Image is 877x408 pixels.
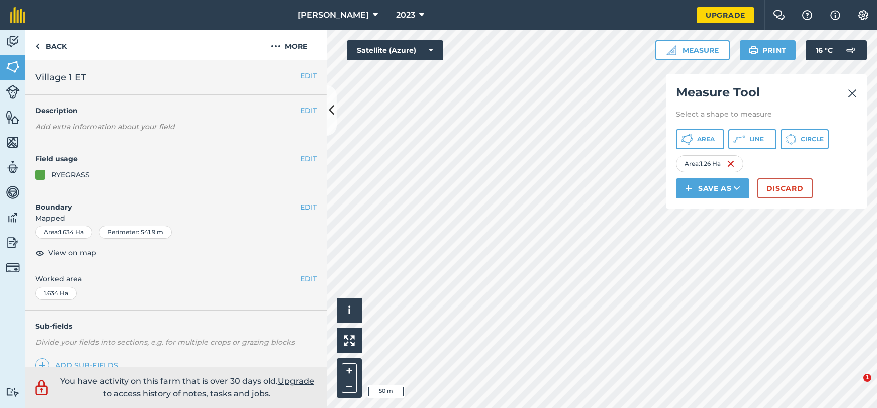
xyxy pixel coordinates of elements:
img: svg+xml;base64,PHN2ZyB4bWxucz0iaHR0cDovL3d3dy53My5vcmcvMjAwMC9zdmciIHdpZHRoPSIxOCIgaGVpZ2h0PSIyNC... [35,247,44,259]
img: svg+xml;base64,PD94bWwgdmVyc2lvbj0iMS4wIiBlbmNvZGluZz0idXRmLTgiPz4KPCEtLSBHZW5lcmF0b3I6IEFkb2JlIE... [6,185,20,200]
span: Village 1 ET [35,70,86,84]
img: fieldmargin Logo [10,7,25,23]
span: Line [749,135,764,143]
span: 16 ° C [816,40,833,60]
button: + [342,363,357,378]
iframe: Intercom live chat [843,374,867,398]
span: View on map [48,247,96,258]
img: svg+xml;base64,PHN2ZyB4bWxucz0iaHR0cDovL3d3dy53My5vcmcvMjAwMC9zdmciIHdpZHRoPSIxNiIgaGVpZ2h0PSIyNC... [727,158,735,170]
img: svg+xml;base64,PHN2ZyB4bWxucz0iaHR0cDovL3d3dy53My5vcmcvMjAwMC9zdmciIHdpZHRoPSIxNyIgaGVpZ2h0PSIxNy... [830,9,840,21]
img: svg+xml;base64,PD94bWwgdmVyc2lvbj0iMS4wIiBlbmNvZGluZz0idXRmLTgiPz4KPCEtLSBHZW5lcmF0b3I6IEFkb2JlIE... [6,210,20,225]
img: svg+xml;base64,PD94bWwgdmVyc2lvbj0iMS4wIiBlbmNvZGluZz0idXRmLTgiPz4KPCEtLSBHZW5lcmF0b3I6IEFkb2JlIE... [841,40,861,60]
button: EDIT [300,201,317,213]
img: svg+xml;base64,PD94bWwgdmVyc2lvbj0iMS4wIiBlbmNvZGluZz0idXRmLTgiPz4KPCEtLSBHZW5lcmF0b3I6IEFkb2JlIE... [6,235,20,250]
button: Measure [655,40,730,60]
span: Area [697,135,715,143]
button: Discard [757,178,813,198]
p: You have activity on this farm that is over 30 days old. [55,375,319,400]
button: Circle [781,129,829,149]
p: Select a shape to measure [676,109,857,119]
img: svg+xml;base64,PHN2ZyB4bWxucz0iaHR0cDovL3d3dy53My5vcmcvMjAwMC9zdmciIHdpZHRoPSIyMiIgaGVpZ2h0PSIzMC... [848,87,857,99]
h4: Description [35,105,317,116]
span: Worked area [35,273,317,284]
img: svg+xml;base64,PHN2ZyB4bWxucz0iaHR0cDovL3d3dy53My5vcmcvMjAwMC9zdmciIHdpZHRoPSI1NiIgaGVpZ2h0PSI2MC... [6,135,20,150]
em: Add extra information about your field [35,122,175,131]
span: Circle [801,135,824,143]
button: Area [676,129,724,149]
button: EDIT [300,105,317,116]
a: Add sub-fields [35,358,122,372]
a: Upgrade [697,7,754,23]
button: i [337,298,362,323]
img: svg+xml;base64,PHN2ZyB4bWxucz0iaHR0cDovL3d3dy53My5vcmcvMjAwMC9zdmciIHdpZHRoPSIxOSIgaGVpZ2h0PSIyNC... [749,44,758,56]
img: svg+xml;base64,PD94bWwgdmVyc2lvbj0iMS4wIiBlbmNvZGluZz0idXRmLTgiPz4KPCEtLSBHZW5lcmF0b3I6IEFkb2JlIE... [6,85,20,99]
span: 2023 [396,9,415,21]
img: Four arrows, one pointing top left, one top right, one bottom right and the last bottom left [344,335,355,346]
h2: Measure Tool [676,84,857,105]
div: RYEGRASS [51,169,90,180]
img: svg+xml;base64,PHN2ZyB4bWxucz0iaHR0cDovL3d3dy53My5vcmcvMjAwMC9zdmciIHdpZHRoPSIxNCIgaGVpZ2h0PSIyNC... [685,182,692,194]
button: EDIT [300,273,317,284]
button: 16 °C [806,40,867,60]
img: svg+xml;base64,PD94bWwgdmVyc2lvbj0iMS4wIiBlbmNvZGluZz0idXRmLTgiPz4KPCEtLSBHZW5lcmF0b3I6IEFkb2JlIE... [6,387,20,397]
img: svg+xml;base64,PD94bWwgdmVyc2lvbj0iMS4wIiBlbmNvZGluZz0idXRmLTgiPz4KPCEtLSBHZW5lcmF0b3I6IEFkb2JlIE... [6,261,20,275]
button: View on map [35,247,96,259]
button: EDIT [300,153,317,164]
img: svg+xml;base64,PHN2ZyB4bWxucz0iaHR0cDovL3d3dy53My5vcmcvMjAwMC9zdmciIHdpZHRoPSI1NiIgaGVpZ2h0PSI2MC... [6,110,20,125]
div: Area : 1.634 Ha [35,226,92,239]
button: EDIT [300,70,317,81]
img: svg+xml;base64,PHN2ZyB4bWxucz0iaHR0cDovL3d3dy53My5vcmcvMjAwMC9zdmciIHdpZHRoPSIyMCIgaGVpZ2h0PSIyNC... [271,40,281,52]
img: A cog icon [857,10,869,20]
button: Print [740,40,796,60]
img: svg+xml;base64,PD94bWwgdmVyc2lvbj0iMS4wIiBlbmNvZGluZz0idXRmLTgiPz4KPCEtLSBHZW5lcmF0b3I6IEFkb2JlIE... [6,34,20,49]
em: Divide your fields into sections, e.g. for multiple crops or grazing blocks [35,338,295,347]
h4: Sub-fields [25,321,327,332]
button: Line [728,129,776,149]
img: svg+xml;base64,PHN2ZyB4bWxucz0iaHR0cDovL3d3dy53My5vcmcvMjAwMC9zdmciIHdpZHRoPSIxNCIgaGVpZ2h0PSIyNC... [39,359,46,371]
div: Area : 1.26 Ha [676,155,743,172]
button: – [342,378,357,393]
span: i [348,304,351,317]
button: Satellite (Azure) [347,40,443,60]
button: Save as [676,178,749,198]
img: A question mark icon [801,10,813,20]
a: Back [25,30,77,60]
span: 1 [863,374,871,382]
img: svg+xml;base64,PD94bWwgdmVyc2lvbj0iMS4wIiBlbmNvZGluZz0idXRmLTgiPz4KPCEtLSBHZW5lcmF0b3I6IEFkb2JlIE... [6,160,20,175]
img: svg+xml;base64,PHN2ZyB4bWxucz0iaHR0cDovL3d3dy53My5vcmcvMjAwMC9zdmciIHdpZHRoPSI5IiBoZWlnaHQ9IjI0Ii... [35,40,40,52]
img: svg+xml;base64,PHN2ZyB4bWxucz0iaHR0cDovL3d3dy53My5vcmcvMjAwMC9zdmciIHdpZHRoPSI1NiIgaGVpZ2h0PSI2MC... [6,59,20,74]
button: More [251,30,327,60]
h4: Field usage [35,153,300,164]
div: 1.634 Ha [35,287,77,300]
img: Two speech bubbles overlapping with the left bubble in the forefront [773,10,785,20]
h4: Boundary [25,191,300,213]
img: svg+xml;base64,PD94bWwgdmVyc2lvbj0iMS4wIiBlbmNvZGluZz0idXRmLTgiPz4KPCEtLSBHZW5lcmF0b3I6IEFkb2JlIE... [33,378,50,397]
img: Ruler icon [666,45,676,55]
span: [PERSON_NAME] [298,9,369,21]
span: Mapped [25,213,327,224]
div: Perimeter : 541.9 m [99,226,172,239]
